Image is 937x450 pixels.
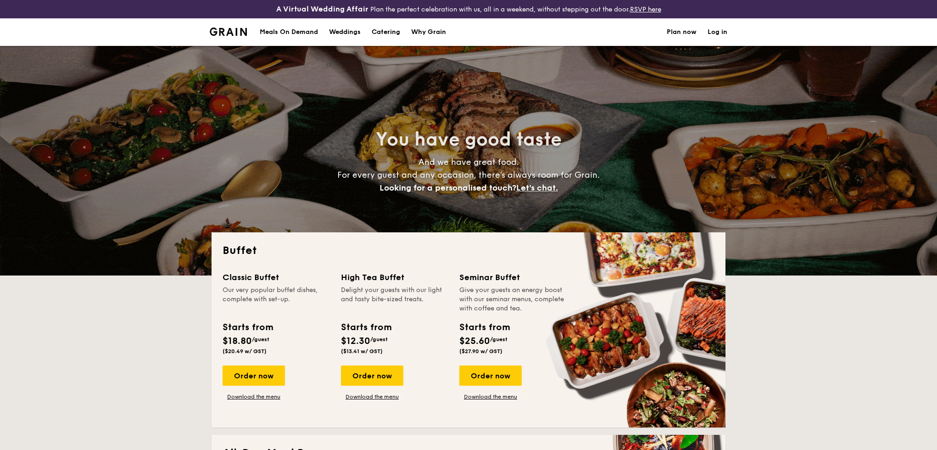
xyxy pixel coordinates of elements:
span: ($27.90 w/ GST) [459,348,502,354]
a: Weddings [323,18,366,46]
div: Starts from [341,321,391,334]
div: Classic Buffet [223,271,330,284]
a: Meals On Demand [254,18,323,46]
div: Order now [341,366,403,386]
div: Weddings [329,18,361,46]
img: Grain [210,28,247,36]
a: Catering [366,18,406,46]
div: Starts from [459,321,509,334]
span: ($13.41 w/ GST) [341,348,383,354]
a: Download the menu [341,393,403,400]
div: Give your guests an energy boost with our seminar menus, complete with coffee and tea. [459,286,567,313]
a: Download the menu [223,393,285,400]
div: Our very popular buffet dishes, complete with set-up. [223,286,330,313]
span: $18.80 [223,336,252,347]
span: ($20.49 w/ GST) [223,348,267,354]
div: Order now [459,366,522,386]
div: Meals On Demand [260,18,318,46]
div: Starts from [223,321,273,334]
span: /guest [490,336,508,343]
h4: A Virtual Wedding Affair [276,4,368,15]
a: Plan now [667,18,697,46]
div: Delight your guests with our light and tasty bite-sized treats. [341,286,448,313]
div: Why Grain [411,18,446,46]
span: /guest [252,336,269,343]
span: Let's chat. [516,183,558,193]
a: Log in [708,18,727,46]
span: $25.60 [459,336,490,347]
a: Logotype [210,28,247,36]
div: High Tea Buffet [341,271,448,284]
h1: Catering [372,18,400,46]
div: Seminar Buffet [459,271,567,284]
div: Order now [223,366,285,386]
a: Download the menu [459,393,522,400]
span: /guest [370,336,388,343]
a: Why Grain [406,18,452,46]
div: Plan the perfect celebration with us, all in a weekend, without stepping out the door. [204,4,733,15]
a: RSVP here [630,6,661,13]
span: $12.30 [341,336,370,347]
h2: Buffet [223,243,714,258]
